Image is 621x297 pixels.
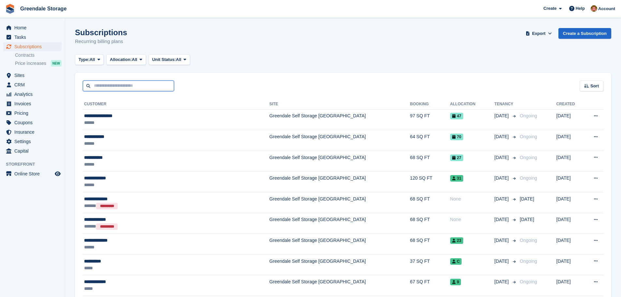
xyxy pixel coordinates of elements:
span: 27 [450,155,463,161]
td: Greendale Self Storage [GEOGRAPHIC_DATA] [269,254,410,275]
th: Customer [83,99,269,110]
span: [DATE] [495,112,510,119]
a: menu [3,71,62,80]
td: 64 SQ FT [410,130,450,151]
a: menu [3,109,62,118]
a: Greendale Storage [18,3,69,14]
th: Site [269,99,410,110]
td: Greendale Self Storage [GEOGRAPHIC_DATA] [269,275,410,296]
a: menu [3,90,62,99]
th: Created [556,99,584,110]
a: Contracts [15,52,62,58]
a: menu [3,23,62,32]
span: [DATE] [495,216,510,223]
span: Online Store [14,169,53,178]
th: Allocation [450,99,495,110]
td: Greendale Self Storage [GEOGRAPHIC_DATA] [269,109,410,130]
span: [DATE] [495,154,510,161]
span: 31 [450,175,463,182]
span: [DATE] [495,278,510,285]
span: Tasks [14,33,53,42]
span: All [90,56,95,63]
span: Pricing [14,109,53,118]
span: Ongoing [520,238,537,243]
span: Export [532,30,545,37]
span: [DATE] [495,196,510,202]
a: menu [3,80,62,89]
span: [DATE] [495,258,510,265]
span: 23 [450,237,463,244]
td: [DATE] [556,151,584,171]
button: Type: All [75,54,104,65]
div: None [450,216,495,223]
td: 68 SQ FT [410,213,450,234]
span: Storefront [6,161,65,168]
span: Analytics [14,90,53,99]
td: 97 SQ FT [410,109,450,130]
td: [DATE] [556,254,584,275]
button: Export [525,28,553,39]
td: 68 SQ FT [410,234,450,255]
span: [DATE] [520,217,534,222]
span: Ongoing [520,134,537,139]
a: menu [3,127,62,137]
span: Allocation: [110,56,132,63]
td: Greendale Self Storage [GEOGRAPHIC_DATA] [269,192,410,213]
span: Help [576,5,585,12]
span: Ongoing [520,155,537,160]
td: [DATE] [556,192,584,213]
p: Recurring billing plans [75,38,127,45]
button: Unit Status: All [149,54,190,65]
span: Price increases [15,60,46,67]
h1: Subscriptions [75,28,127,37]
span: Create [543,5,556,12]
span: Type: [79,56,90,63]
span: Unit Status: [152,56,176,63]
a: menu [3,42,62,51]
td: Greendale Self Storage [GEOGRAPHIC_DATA] [269,130,410,151]
span: Coupons [14,118,53,127]
span: Ongoing [520,175,537,181]
a: Create a Subscription [558,28,611,39]
span: Ongoing [520,279,537,284]
td: Greendale Self Storage [GEOGRAPHIC_DATA] [269,171,410,192]
span: Sort [590,83,599,89]
span: 47 [450,113,463,119]
th: Booking [410,99,450,110]
a: menu [3,169,62,178]
span: 70 [450,134,463,140]
span: [DATE] [495,237,510,244]
span: Home [14,23,53,32]
td: Greendale Self Storage [GEOGRAPHIC_DATA] [269,234,410,255]
span: 9 [450,279,461,285]
span: All [176,56,182,63]
a: Price increases NEW [15,60,62,67]
span: Sites [14,71,53,80]
span: Subscriptions [14,42,53,51]
td: 68 SQ FT [410,192,450,213]
a: menu [3,99,62,108]
td: 67 SQ FT [410,275,450,296]
a: menu [3,137,62,146]
td: 68 SQ FT [410,151,450,171]
button: Allocation: All [106,54,146,65]
td: [DATE] [556,171,584,192]
a: menu [3,118,62,127]
span: Account [598,6,615,12]
td: Greendale Self Storage [GEOGRAPHIC_DATA] [269,213,410,234]
span: Ongoing [520,113,537,118]
td: Greendale Self Storage [GEOGRAPHIC_DATA] [269,151,410,171]
div: None [450,196,495,202]
img: stora-icon-8386f47178a22dfd0bd8f6a31ec36ba5ce8667c1dd55bd0f319d3a0aa187defe.svg [5,4,15,14]
td: [DATE] [556,234,584,255]
span: Insurance [14,127,53,137]
span: [DATE] [495,175,510,182]
span: [DATE] [520,196,534,201]
td: [DATE] [556,275,584,296]
td: [DATE] [556,130,584,151]
td: [DATE] [556,213,584,234]
span: All [132,56,137,63]
a: menu [3,146,62,156]
div: NEW [51,60,62,67]
a: menu [3,33,62,42]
